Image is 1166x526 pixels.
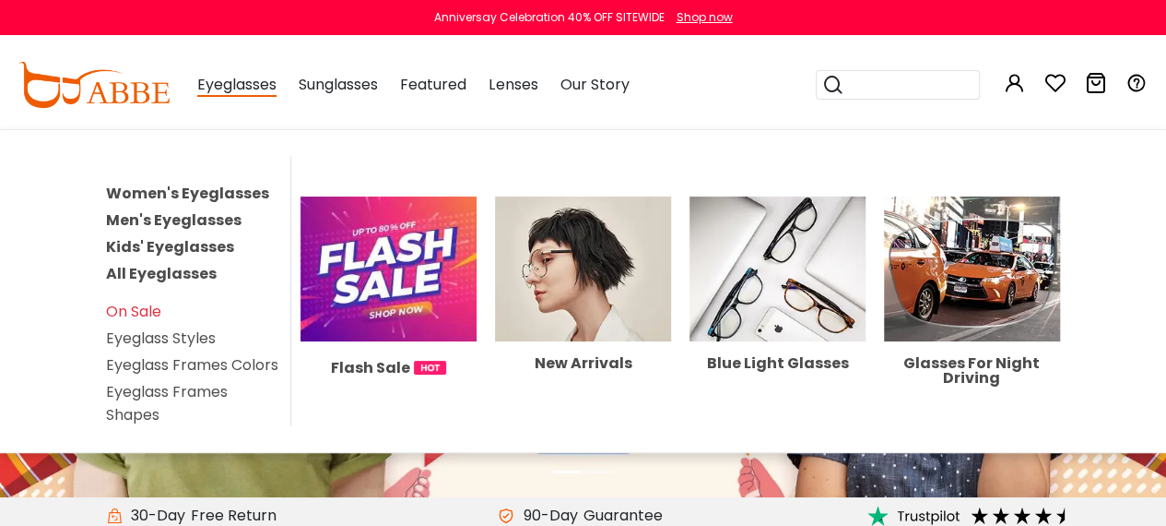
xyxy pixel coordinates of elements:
div: Shop now [677,9,733,26]
span: Flash Sale [331,356,410,379]
img: 1724998894317IetNH.gif [414,361,446,375]
span: Featured [400,74,466,95]
a: Shop now [667,9,733,25]
img: Flash Sale [300,197,477,342]
span: Our Story [559,74,629,95]
img: abbeglasses.com [18,62,170,108]
span: Sunglasses [299,74,378,95]
a: Blue Light Glasses [689,257,866,371]
a: On Sale [106,301,161,322]
span: Eyeglasses [197,74,277,97]
img: New Arrivals [495,197,671,342]
a: Kids' Eyeglasses [106,236,234,257]
span: Lenses [489,74,537,95]
div: Blue Light Glasses [689,356,866,371]
a: Flash Sale [300,257,477,379]
div: Glasses For Night Driving [884,356,1060,386]
a: Eyeglass Styles [106,328,216,349]
a: Men's Eyeglasses [106,209,241,231]
div: Anniversay Celebration 40% OFF SITEWIDE [434,9,665,26]
img: Blue Light Glasses [689,197,866,342]
a: All Eyeglasses [106,263,217,284]
a: Eyeglass Frames Shapes [106,381,228,425]
a: Glasses For Night Driving [884,257,1060,386]
a: New Arrivals [495,257,671,371]
div: New Arrivals [495,356,671,371]
a: Eyeglass Frames Colors [106,354,278,376]
a: Women's Eyeglasses [106,183,269,204]
img: Glasses For Night Driving [884,197,1060,342]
